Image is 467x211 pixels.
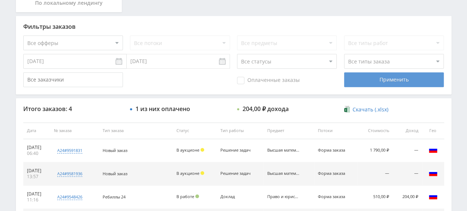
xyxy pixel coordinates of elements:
[344,72,444,87] div: Применить
[243,106,289,112] div: 204,00 ₽ дохода
[267,194,301,199] div: Право и юриспруденция
[357,122,393,139] th: Стоимость
[353,107,388,113] span: Скачать (.xlsx)
[173,122,216,139] th: Статус
[357,186,393,209] td: 510,00 ₽
[176,194,194,199] span: В работе
[357,139,393,162] td: 1 790,00 ₽
[429,169,437,177] img: rus.png
[103,148,127,153] span: Новый заказ
[135,106,190,112] div: 1 из них оплачено
[27,168,47,174] div: [DATE]
[217,122,264,139] th: Тип работы
[267,148,301,153] div: Высшая математика
[318,148,351,153] div: Форма заказа
[344,106,388,113] a: Скачать (.xlsx)
[23,106,123,112] div: Итого заказов: 4
[50,122,99,139] th: № заказа
[57,171,82,177] div: a24#9581936
[264,122,314,139] th: Предмет
[220,171,254,176] div: Решение задач
[27,145,47,151] div: [DATE]
[220,148,254,153] div: Решение задач
[23,122,51,139] th: Дата
[27,174,47,180] div: 13:57
[314,122,357,139] th: Потоки
[267,171,301,176] div: Высшая математика
[103,171,127,176] span: Новый заказ
[220,194,254,199] div: Доклад
[318,171,351,176] div: Форма заказа
[23,23,444,30] div: Фильтры заказов
[176,147,199,153] span: В аукционе
[176,170,199,176] span: В аукционе
[393,162,422,186] td: —
[357,162,393,186] td: —
[57,148,82,153] div: a24#9591831
[27,151,47,156] div: 06:40
[393,122,422,139] th: Доход
[99,122,173,139] th: Тип заказа
[195,194,199,198] span: Подтвержден
[27,191,47,197] div: [DATE]
[344,106,350,113] img: xlsx
[200,171,204,175] span: Холд
[429,192,437,201] img: rus.png
[57,194,82,200] div: a24#9548426
[429,145,437,154] img: rus.png
[200,148,204,152] span: Холд
[393,186,422,209] td: 204,00 ₽
[23,72,123,87] input: Все заказчики
[393,139,422,162] td: —
[27,197,47,203] div: 11:16
[237,77,300,84] span: Оплаченные заказы
[103,194,126,200] span: Ребиллы 24
[422,122,444,139] th: Гео
[318,194,351,199] div: Форма заказа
